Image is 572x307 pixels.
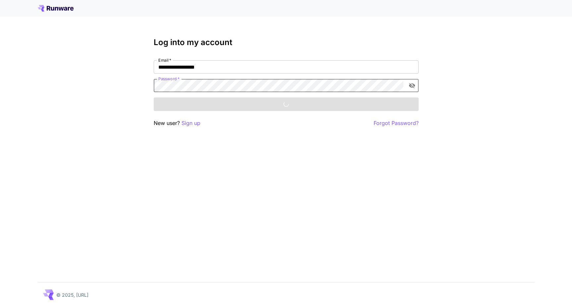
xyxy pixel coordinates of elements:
button: Sign up [182,119,200,127]
button: toggle password visibility [406,80,418,92]
label: Email [158,57,171,63]
button: Forgot Password? [374,119,419,127]
p: New user? [154,119,200,127]
p: © 2025, [URL] [56,291,88,298]
h3: Log into my account [154,38,419,47]
label: Password [158,76,180,82]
